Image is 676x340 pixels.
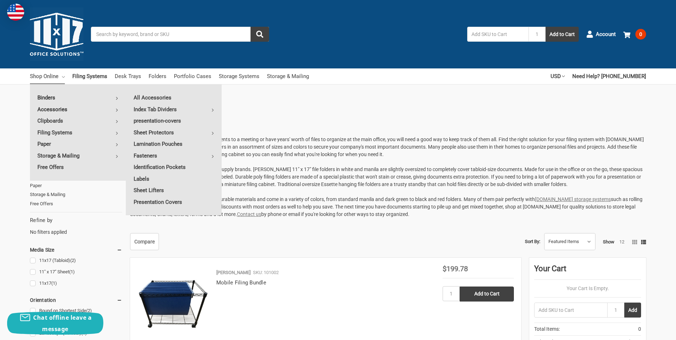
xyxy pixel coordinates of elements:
[603,239,614,244] span: Show
[30,216,122,236] div: No filters applied
[130,233,159,250] a: Compare
[619,239,624,244] a: 12
[534,285,641,292] p: Your Cart Is Empty.
[30,92,126,103] a: Binders
[467,27,528,42] input: Add SKU to Cart
[174,68,211,84] a: Portfolio Cases
[30,246,122,254] h5: Media Size
[126,173,222,185] a: Labels
[572,68,646,84] a: Need Help? [PHONE_NUMBER]
[126,185,222,196] a: Sheet Lifters
[126,115,222,127] a: presentation-covers
[638,325,641,333] span: 0
[126,92,222,103] a: All Accessories
[30,190,122,199] a: Storage & Mailing
[7,4,24,21] img: duty and tax information for United States
[30,296,122,304] h5: Orientation
[534,263,641,280] div: Your Cart
[30,127,126,138] a: Filing Systems
[126,104,222,115] a: Index Tab Dividers
[30,279,122,288] a: 11x17
[91,27,269,42] input: Search by keyword, brand or SKU
[138,265,209,336] img: Mobile Filing Bundle
[30,150,126,161] a: Storage & Mailing
[30,138,126,150] a: Paper
[30,306,122,316] a: Bound on Shortest Side
[130,136,646,158] p: Whether you need to bring certain documents to a meeting or have years' worth of files to organiz...
[126,138,222,150] a: Lamination Pouches
[551,68,565,84] a: USD
[546,27,579,42] button: Add to Cart
[69,269,75,274] span: (1)
[30,216,122,225] h5: Refine by
[623,25,646,43] a: 0
[30,181,122,190] a: Paper
[30,104,126,115] a: Accessories
[443,264,468,273] span: $199.78
[253,269,279,276] p: SKU: 101002
[534,303,607,318] input: Add SKU to Cart
[30,115,126,127] a: Clipboards
[126,150,222,161] a: Fasteners
[30,267,122,277] a: 11" x 17" Sheet
[33,314,92,333] span: Chat offline leave a message
[7,312,103,335] button: Chat offline leave a message
[216,279,266,286] a: Mobile Filing Bundle
[525,236,540,247] label: Sort By:
[219,68,259,84] a: Storage Systems
[72,68,107,84] a: Filing Systems
[624,303,641,318] button: Add
[130,196,646,218] p: These premium file holders are made of durable materials and come in a variety of colors, from st...
[586,25,616,43] a: Account
[130,166,646,188] p: Our folders come from the leading office supply brands. [PERSON_NAME] 11" x 17" file folders in w...
[596,30,616,38] span: Account
[126,161,222,173] a: Identification Pockets
[30,161,126,173] a: Free Offers
[30,199,122,208] a: Free Offers
[535,196,611,202] a: [DOMAIN_NAME] storage systems
[635,29,646,40] span: 0
[30,68,65,84] a: Shop Online
[237,211,261,217] a: Contact us
[126,196,222,208] a: Presentation Covers
[149,68,166,84] a: Folders
[115,68,141,84] a: Desk Trays
[30,256,122,266] a: 11x17 (Tabloid)
[126,127,222,138] a: Sheet Protectors
[267,68,309,84] a: Storage & Mailing
[216,269,251,276] p: [PERSON_NAME]
[30,7,83,61] img: 11x17.com
[70,258,76,263] span: (2)
[51,280,57,286] span: (1)
[86,308,92,313] span: (2)
[534,325,560,333] span: Total Items:
[460,287,514,302] input: Add to Cart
